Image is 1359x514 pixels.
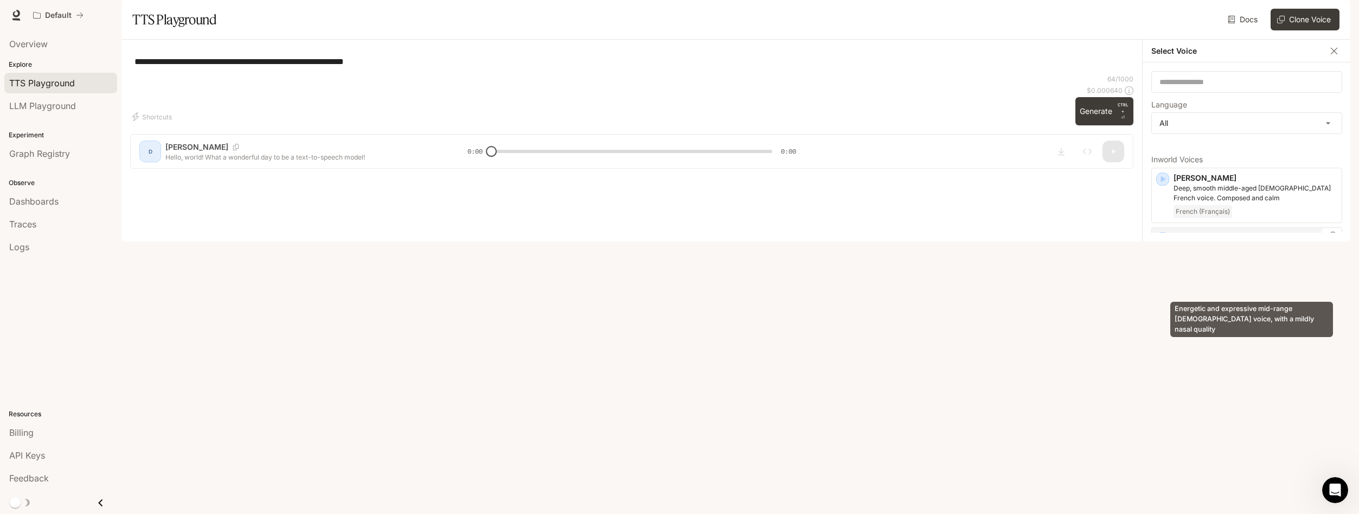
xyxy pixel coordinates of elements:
p: ⏎ [1117,101,1129,121]
span: French (Français) [1174,205,1232,218]
iframe: Intercom live chat [1322,477,1348,503]
button: Shortcuts [130,108,176,125]
p: $ 0.000640 [1087,86,1123,95]
button: GenerateCTRL +⏎ [1075,97,1133,125]
p: Inworld Voices [1151,156,1342,163]
a: Docs [1226,9,1262,30]
p: Language [1151,101,1187,109]
p: Default [45,11,72,20]
p: [PERSON_NAME] [1174,232,1337,243]
div: All [1152,113,1342,134]
button: Clone Voice [1271,9,1339,30]
div: Energetic and expressive mid-range [DEMOGRAPHIC_DATA] voice, with a mildly nasal quality [1170,302,1333,337]
p: Deep, smooth middle-aged male French voice. Composed and calm [1174,183,1337,203]
p: CTRL + [1117,101,1129,115]
p: [PERSON_NAME] [1174,173,1337,183]
button: Copy Voice ID [1326,232,1337,240]
h1: TTS Playground [132,9,216,30]
p: 64 / 1000 [1107,74,1133,84]
button: All workspaces [28,4,88,26]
